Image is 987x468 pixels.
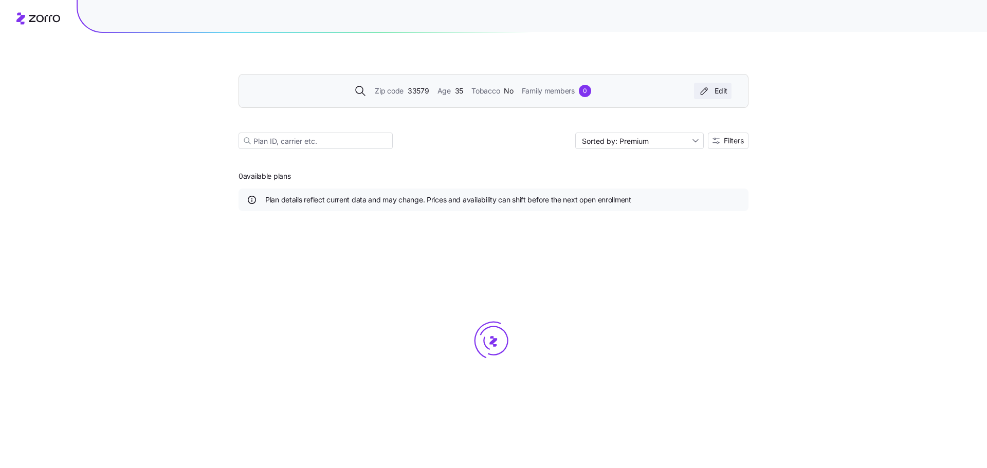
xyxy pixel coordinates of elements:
span: Family members [522,85,575,97]
div: Edit [698,86,727,96]
button: Edit [694,83,732,99]
span: Filters [724,137,744,144]
span: No [504,85,513,97]
span: 35 [455,85,463,97]
input: Sort by [575,133,704,149]
button: Filters [708,133,748,149]
span: Age [437,85,451,97]
span: Tobacco [471,85,500,97]
div: 0 [579,85,591,97]
span: Zip code [375,85,404,97]
span: 33579 [408,85,429,97]
span: 0 available plans [239,171,291,181]
span: Plan details reflect current data and may change. Prices and availability can shift before the ne... [265,195,631,205]
input: Plan ID, carrier etc. [239,133,393,149]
